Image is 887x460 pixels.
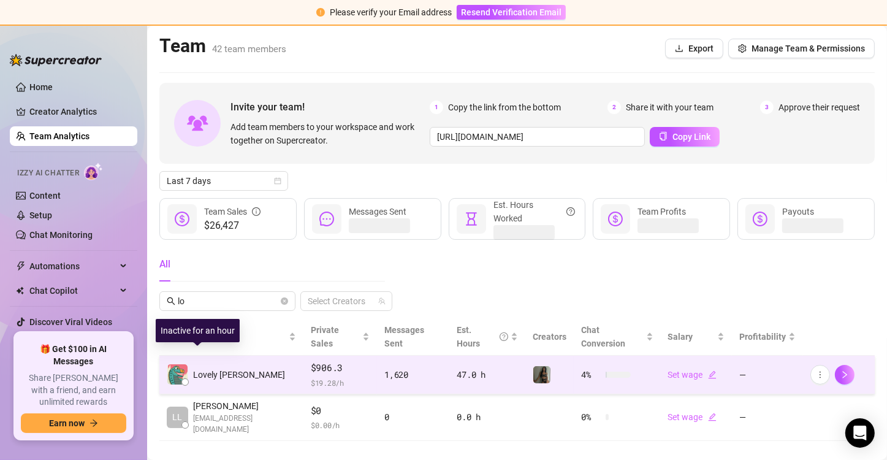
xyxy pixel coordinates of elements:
div: 0.0 h [457,410,519,424]
div: 1,620 [384,368,442,381]
div: Est. Hours [457,323,509,350]
a: Content [29,191,61,201]
button: Resend Verification Email [457,5,566,20]
span: message [319,212,334,226]
span: info-circle [252,205,261,218]
span: Copy the link from the bottom [448,101,561,114]
span: $26,427 [204,218,261,233]
th: Name [159,318,303,356]
a: Set wageedit [668,412,717,422]
span: copy [659,132,668,140]
span: Salary [668,332,693,342]
span: download [675,44,683,53]
span: Izzy AI Chatter [17,167,79,179]
span: Team Profits [638,207,686,217]
span: Last 7 days [167,172,281,190]
a: Home [29,82,53,92]
span: exclamation-circle [316,8,325,17]
span: 1 [430,101,443,114]
span: Export [688,44,714,53]
a: Chat Monitoring [29,230,93,240]
span: arrow-right [89,419,98,427]
span: 0 % [581,410,601,424]
span: Invite your team! [230,99,430,115]
span: Manage Team & Permissions [752,44,865,53]
span: question-circle [500,323,508,350]
span: Approve their request [779,101,860,114]
span: Private Sales [311,325,339,348]
span: search [167,297,175,305]
span: right [840,370,849,379]
img: Lovely Gablines [167,364,188,385]
span: [EMAIL_ADDRESS][DOMAIN_NAME] [193,413,296,436]
span: 2 [607,101,621,114]
span: more [816,370,824,379]
a: Creator Analytics [29,102,128,121]
span: Resend Verification Email [461,7,562,17]
span: hourglass [464,212,479,226]
button: Copy Link [650,127,720,147]
td: — [732,394,803,442]
button: Earn nowarrow-right [21,413,126,433]
img: AI Chatter [84,163,103,180]
input: Search members [178,294,278,308]
span: calendar [274,177,281,185]
div: Open Intercom Messenger [845,418,875,448]
img: logo-BBDzfeDw.svg [10,54,102,66]
span: Payouts [782,207,814,217]
div: All [159,257,170,272]
a: Discover Viral Videos [29,317,112,327]
span: dollar-circle [608,212,623,226]
span: $0 [311,404,370,418]
a: Team Analytics [29,131,89,141]
button: Manage Team & Permissions [728,39,875,58]
img: Chat Copilot [16,286,24,295]
a: Set wageedit [668,370,717,380]
span: Messages Sent [384,325,424,348]
span: setting [738,44,747,53]
span: $906.3 [311,361,370,375]
span: 🎁 Get $100 in AI Messages [21,343,126,367]
span: Profitability [739,332,786,342]
span: Share [PERSON_NAME] with a friend, and earn unlimited rewards [21,372,126,408]
span: Chat Conversion [581,325,625,348]
div: Inactive for an hour [156,319,240,342]
span: team [378,297,386,305]
span: Messages Sent [349,207,406,217]
span: Share it with your team [626,101,714,114]
span: Chat Copilot [29,281,116,301]
span: Automations [29,256,116,276]
span: $ 19.28 /h [311,377,370,389]
th: Creators [525,318,574,356]
div: 47.0 h [457,368,519,381]
button: close-circle [281,297,288,305]
td: — [732,356,803,394]
span: 42 team members [212,44,286,55]
span: edit [708,413,717,421]
div: 0 [384,410,442,424]
h2: Team [159,34,286,58]
span: thunderbolt [16,261,26,271]
span: dollar-circle [753,212,767,226]
span: LL [173,410,183,424]
span: Add team members to your workspace and work together on Supercreator. [230,120,425,147]
span: dollar-circle [175,212,189,226]
span: question-circle [566,198,575,225]
button: Export [665,39,723,58]
span: Earn now [49,418,85,428]
span: 4 % [581,368,601,381]
div: Please verify your Email address [330,6,452,19]
img: Brandy [533,366,550,383]
div: Team Sales [204,205,261,218]
span: Copy Link [672,132,710,142]
span: $ 0.00 /h [311,419,370,431]
a: Setup [29,210,52,220]
span: edit [708,370,717,379]
span: 3 [760,101,774,114]
div: Est. Hours Worked [493,198,576,225]
span: Lovely [PERSON_NAME] [193,368,285,381]
span: [PERSON_NAME] [193,399,296,413]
